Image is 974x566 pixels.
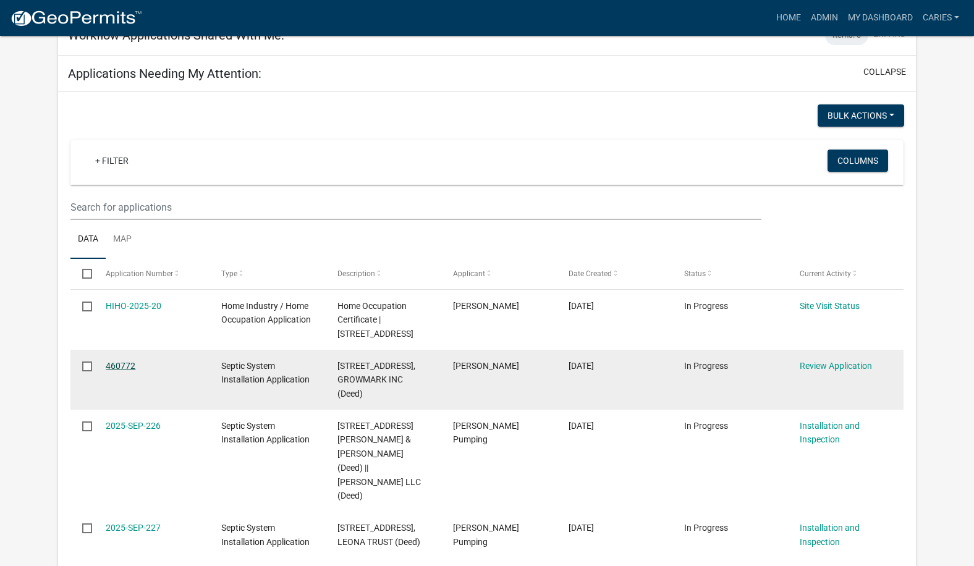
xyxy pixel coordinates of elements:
span: 13049 S AVE, PRUISNER, LEONA TRUST (Deed) [337,523,420,547]
span: In Progress [684,523,728,533]
span: Status [684,269,706,278]
datatable-header-cell: Type [210,259,325,289]
span: 15086 205TH ST, GROWMARK INC (Deed) [337,361,415,399]
span: In Progress [684,361,728,371]
button: collapse [863,65,906,78]
a: 2025-SEP-227 [106,523,161,533]
a: Installation and Inspection [800,523,860,547]
span: 08/14/2025 [569,301,594,311]
datatable-header-cell: Current Activity [788,259,904,289]
a: Installation and Inspection [800,421,860,445]
a: HIHO-2025-20 [106,301,161,311]
a: Review Application [800,361,872,371]
span: Application Number [106,269,173,278]
input: Search for applications [70,195,762,220]
span: Applicant [453,269,485,278]
a: Admin [806,6,843,30]
span: 08/07/2025 [569,421,594,431]
button: Columns [828,150,888,172]
span: In Progress [684,301,728,311]
a: Data [70,220,106,260]
span: 08/07/2025 [569,361,594,371]
span: In Progress [684,421,728,431]
a: 460772 [106,361,135,371]
span: Septic System Installation Application [221,361,310,385]
datatable-header-cell: Status [672,259,788,289]
span: Cooley Pumping [453,523,519,547]
span: Date Created [569,269,612,278]
datatable-header-cell: Date Created [557,259,672,289]
a: 2025-SEP-226 [106,421,161,431]
span: Roy Weatherly [453,301,519,311]
button: Bulk Actions [818,104,904,127]
span: Septic System Installation Application [221,523,310,547]
a: My Dashboard [843,6,918,30]
span: Cooley Pumping [453,421,519,445]
a: CarieS [918,6,964,30]
datatable-header-cell: Description [325,259,441,289]
span: Current Activity [800,269,851,278]
datatable-header-cell: Applicant [441,259,556,289]
a: + Filter [85,150,138,172]
datatable-header-cell: Select [70,259,94,289]
span: 08/07/2025 [569,523,594,533]
span: Type [221,269,237,278]
span: 25502 160TH ST, LUPKES, JIMMY & LUPKES, EILEEN (Deed) || AB LUPKES LLC (Deed) [337,421,421,501]
datatable-header-cell: Application Number [94,259,210,289]
a: Home [771,6,806,30]
span: Home Occupation Certificate | 18551 260th St. [337,301,413,339]
h5: Applications Needing My Attention: [68,66,261,81]
span: Septic System Installation Application [221,421,310,445]
span: Description [337,269,375,278]
span: Home Industry / Home Occupation Application [221,301,311,325]
a: Map [106,220,139,260]
span: Martin Hardon [453,361,519,371]
a: Site Visit Status [800,301,860,311]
